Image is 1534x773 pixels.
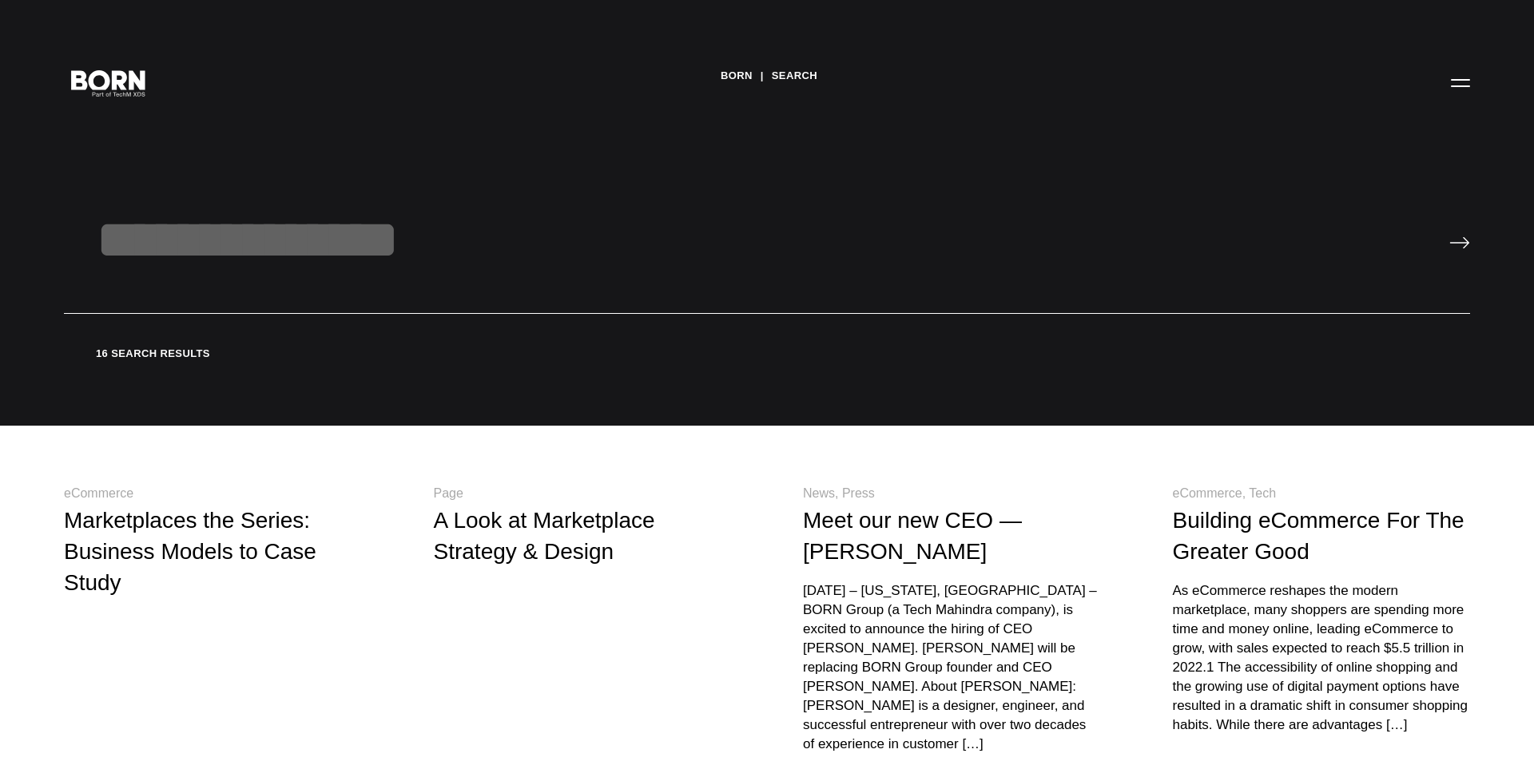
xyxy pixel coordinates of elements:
div: 16 search results [64,346,1470,362]
span: Tech [1249,486,1276,500]
span: News [803,486,842,500]
input: Submit [1449,236,1470,249]
strong: Page [434,486,463,500]
a: Search [772,64,817,88]
span: eCommerce [1173,486,1250,500]
span: Press [842,486,875,500]
a: BORN [721,64,753,88]
a: Meet our new CEO — [PERSON_NAME] [803,508,1022,564]
span: eCommerce [64,486,133,500]
div: [DATE] – [US_STATE], [GEOGRAPHIC_DATA] – BORN Group (a Tech Mahindra company), is excited to anno... [803,581,1101,754]
div: As eCommerce reshapes the modern marketplace, many shoppers are spending more time and money onli... [1173,581,1471,735]
a: Building eCommerce For The Greater Good [1173,508,1464,564]
button: Open [1441,65,1480,99]
a: Marketplaces the Series: Business Models to Case Study [64,508,316,595]
a: A Look at Marketplace Strategy & Design [434,508,655,564]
